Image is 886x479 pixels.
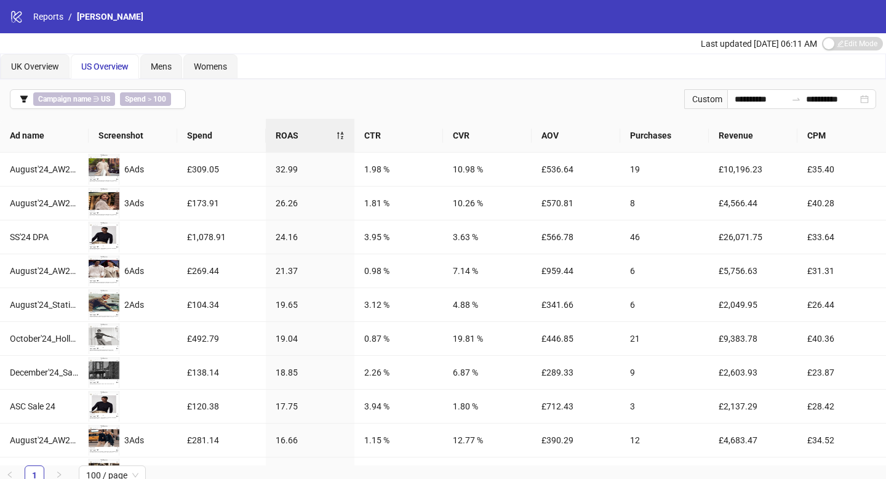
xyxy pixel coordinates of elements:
li: / [68,10,72,23]
div: £28.42 [807,400,876,413]
div: 24.16 [276,230,345,244]
div: £269.44 [187,264,256,278]
div: 19.81 % [453,332,522,345]
span: Purchases [630,129,699,142]
b: US [101,95,110,103]
div: £536.64 [541,163,610,176]
span: to [791,94,801,104]
div: 3 [630,400,699,413]
div: 2.26 % [364,366,433,379]
b: Spend [125,95,146,103]
span: Ad name [10,129,79,142]
span: Spend [187,129,256,142]
span: Mens [151,62,172,71]
div: 1.81 % [364,196,433,210]
div: 3.63 % [453,230,522,244]
div: £35.40 [807,163,876,176]
span: Screenshot [98,129,167,142]
div: 0.87 % [364,332,433,345]
th: CPM [797,119,886,153]
b: Campaign name [38,95,91,103]
div: £2,049.95 [719,298,788,312]
div: £1,078.91 [187,230,256,244]
div: £120.38 [187,400,256,413]
div: 6.87 % [453,366,522,379]
div: 18.85 [276,366,345,379]
th: Revenue [709,119,797,153]
div: £40.28 [807,196,876,210]
th: CVR [443,119,532,153]
button: Campaign name ∋ USSpend > 100 [10,89,186,109]
span: filter [20,95,28,103]
span: CTR [364,129,433,142]
div: 6 [630,298,699,312]
div: £289.33 [541,366,610,379]
div: £4,566.44 [719,196,788,210]
th: Purchases [620,119,709,153]
div: £33.64 [807,230,876,244]
div: 9 [630,366,699,379]
div: October'24_HollywoodAuthentic_Static_Womens [10,332,79,345]
div: 21 [630,332,699,345]
span: 3 Ads [124,198,144,208]
div: £4,683.47 [719,433,788,447]
span: [PERSON_NAME] [77,12,143,22]
div: 10.26 % [453,196,522,210]
div: £31.31 [807,264,876,278]
div: 32.99 [276,163,345,176]
div: £281.14 [187,433,256,447]
div: 7.14 % [453,264,522,278]
div: £40.36 [807,332,876,345]
div: 4.88 % [453,298,522,312]
span: > [120,92,171,106]
div: 3.12 % [364,298,433,312]
div: August'24_AW24_Uptown_Static_Mixed [10,433,79,447]
div: £104.34 [187,298,256,312]
div: £390.29 [541,433,610,447]
div: 26.26 [276,196,345,210]
div: 0.98 % [364,264,433,278]
th: Screenshot [89,119,177,153]
div: ASC Sale 24 [10,400,79,413]
div: 12.77 % [453,433,522,447]
th: Spend [177,119,266,153]
div: December'24_Sale_Static_A [10,366,79,379]
div: 10.98 % [453,163,522,176]
div: 16.66 [276,433,345,447]
div: £570.81 [541,196,610,210]
div: £5,756.63 [719,264,788,278]
span: UK Overview [11,62,59,71]
span: left [6,471,14,478]
div: £566.78 [541,230,610,244]
div: £23.87 [807,366,876,379]
div: £173.91 [187,196,256,210]
span: CPM [807,129,876,142]
div: £712.43 [541,400,610,413]
span: 3 Ads [124,435,144,445]
div: £34.52 [807,433,876,447]
th: ROAS [266,119,354,153]
div: £309.05 [187,163,256,176]
div: August'24_AW24_WestVillage_Static_Womens [10,163,79,176]
div: £9,383.78 [719,332,788,345]
div: £26,071.75 [719,230,788,244]
th: CTR [354,119,443,153]
b: 100 [153,95,166,103]
span: Revenue [719,129,788,142]
div: 19 [630,163,699,176]
div: £10,196.23 [719,163,788,176]
div: 19.65 [276,298,345,312]
span: US Overview [81,62,129,71]
div: 8 [630,196,699,210]
div: 3.94 % [364,400,433,413]
span: CVR [453,129,522,142]
div: £2,137.29 [719,400,788,413]
span: right [55,471,63,478]
div: 21.37 [276,264,345,278]
div: 12 [630,433,699,447]
div: £2,603.93 [719,366,788,379]
div: 3.95 % [364,230,433,244]
div: 17.75 [276,400,345,413]
th: AOV [532,119,620,153]
div: £492.79 [187,332,256,345]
